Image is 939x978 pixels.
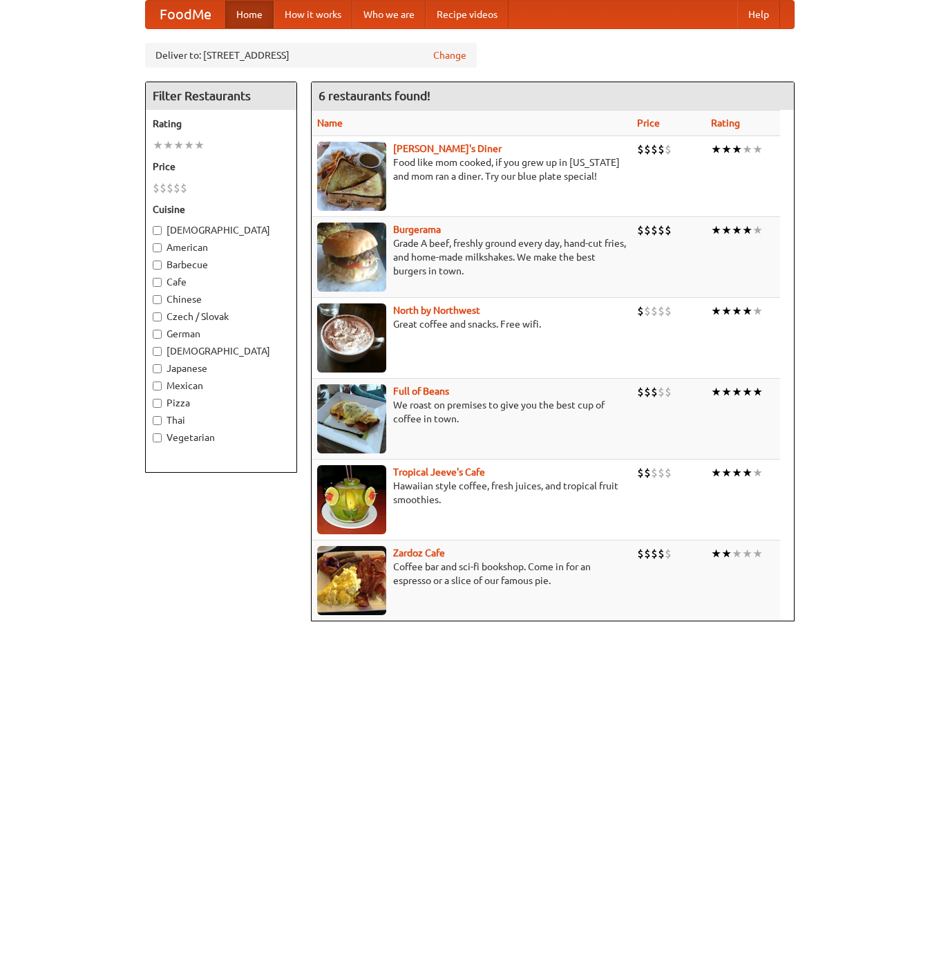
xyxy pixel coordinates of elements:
[274,1,352,28] a: How it works
[721,546,732,561] li: ★
[153,379,290,393] label: Mexican
[153,258,290,272] label: Barbecue
[665,303,672,319] li: $
[644,384,651,399] li: $
[173,180,180,196] li: $
[393,467,485,478] a: Tropical Jeeve's Cafe
[742,303,752,319] li: ★
[352,1,426,28] a: Who we are
[393,143,502,154] a: [PERSON_NAME]'s Diner
[732,142,742,157] li: ★
[153,226,162,235] input: [DEMOGRAPHIC_DATA]
[153,243,162,252] input: American
[651,384,658,399] li: $
[146,82,296,110] h4: Filter Restaurants
[317,142,386,211] img: sallys.jpg
[317,236,626,278] p: Grade A beef, freshly ground every day, hand-cut fries, and home-made milkshakes. We make the bes...
[721,142,732,157] li: ★
[317,560,626,587] p: Coffee bar and sci-fi bookshop. Come in for an espresso or a slice of our famous pie.
[146,1,225,28] a: FoodMe
[721,303,732,319] li: ★
[153,431,290,444] label: Vegetarian
[732,223,742,238] li: ★
[153,433,162,442] input: Vegetarian
[433,48,466,62] a: Change
[153,344,290,358] label: [DEMOGRAPHIC_DATA]
[153,160,290,173] h5: Price
[752,384,763,399] li: ★
[317,223,386,292] img: burgerama.jpg
[393,224,441,235] a: Burgerama
[644,546,651,561] li: $
[153,292,290,306] label: Chinese
[317,117,343,129] a: Name
[651,223,658,238] li: $
[637,384,644,399] li: $
[167,180,173,196] li: $
[637,546,644,561] li: $
[153,295,162,304] input: Chinese
[153,275,290,289] label: Cafe
[153,396,290,410] label: Pizza
[665,384,672,399] li: $
[658,384,665,399] li: $
[742,546,752,561] li: ★
[393,547,445,558] a: Zardoz Cafe
[637,465,644,480] li: $
[153,382,162,391] input: Mexican
[658,546,665,561] li: $
[317,384,386,453] img: beans.jpg
[173,138,184,153] li: ★
[153,261,162,270] input: Barbecue
[742,465,752,480] li: ★
[752,303,763,319] li: ★
[153,138,163,153] li: ★
[225,1,274,28] a: Home
[153,327,290,341] label: German
[153,361,290,375] label: Japanese
[721,223,732,238] li: ★
[180,180,187,196] li: $
[742,223,752,238] li: ★
[711,465,721,480] li: ★
[393,386,449,397] a: Full of Beans
[426,1,509,28] a: Recipe videos
[721,465,732,480] li: ★
[752,223,763,238] li: ★
[153,117,290,131] h5: Rating
[153,241,290,254] label: American
[153,347,162,356] input: [DEMOGRAPHIC_DATA]
[145,43,477,68] div: Deliver to: [STREET_ADDRESS]
[184,138,194,153] li: ★
[752,465,763,480] li: ★
[317,546,386,615] img: zardoz.jpg
[742,142,752,157] li: ★
[153,413,290,427] label: Thai
[732,465,742,480] li: ★
[317,465,386,534] img: jeeves.jpg
[153,310,290,323] label: Czech / Slovak
[752,546,763,561] li: ★
[317,479,626,507] p: Hawaiian style coffee, fresh juices, and tropical fruit smoothies.
[644,223,651,238] li: $
[711,546,721,561] li: ★
[644,142,651,157] li: $
[153,203,290,216] h5: Cuisine
[651,465,658,480] li: $
[651,303,658,319] li: $
[153,312,162,321] input: Czech / Slovak
[711,303,721,319] li: ★
[644,303,651,319] li: $
[317,303,386,373] img: north.jpg
[711,142,721,157] li: ★
[658,303,665,319] li: $
[658,223,665,238] li: $
[637,117,660,129] a: Price
[742,384,752,399] li: ★
[711,223,721,238] li: ★
[393,305,480,316] a: North by Northwest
